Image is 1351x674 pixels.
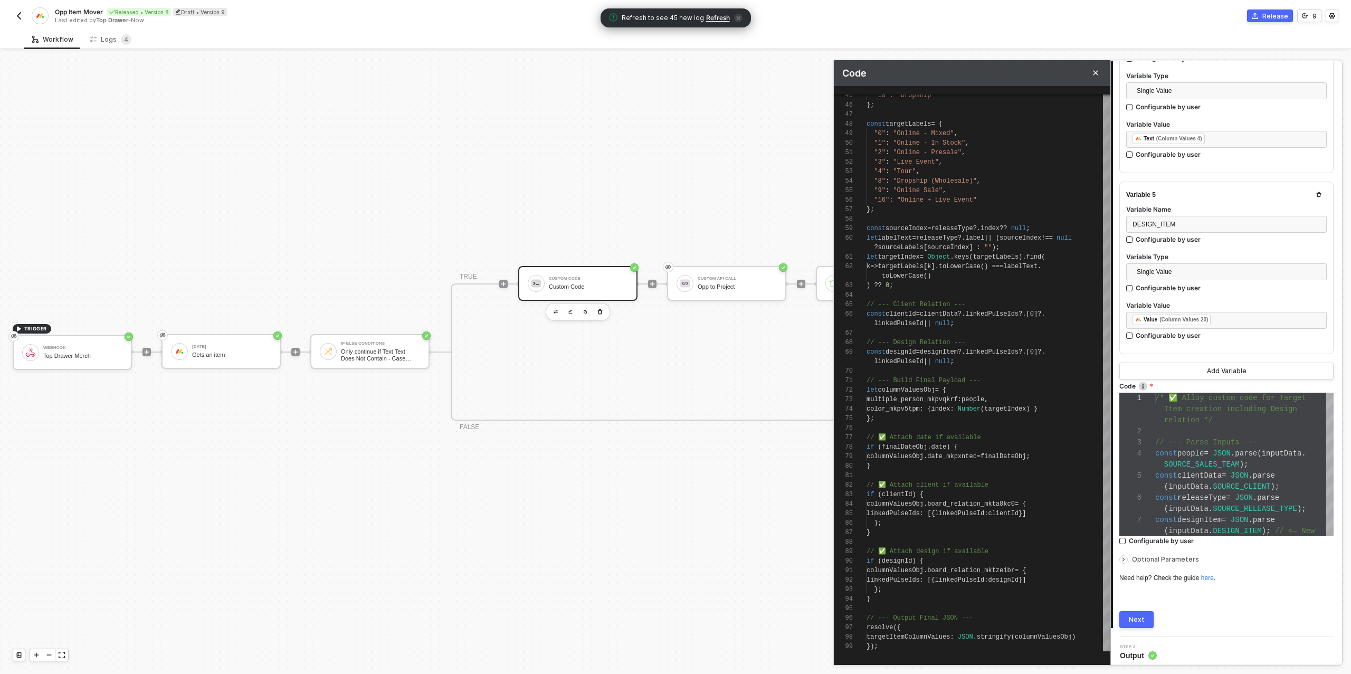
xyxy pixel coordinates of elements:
[1270,482,1279,491] span: );
[973,253,1019,261] span: targetLabels
[834,395,853,404] div: 73
[992,244,1000,251] span: );
[1136,283,1201,292] div: Configurable by user
[867,253,878,261] span: let
[927,443,931,451] span: .
[1030,310,1034,318] span: 0
[886,130,889,137] span: :
[1302,13,1308,19] span: icon-versioning
[981,263,988,270] span: ()
[90,34,131,45] div: Logs
[886,149,889,156] span: :
[834,281,853,290] div: 63
[1226,493,1230,502] span: =
[965,310,1019,318] span: linkedPulseIds
[1126,71,1327,80] label: Variable Type
[1011,225,1026,232] span: null
[931,263,938,270] span: ].
[962,149,965,156] span: ,
[867,301,965,308] span: // --- Client Relation ---
[55,16,674,24] div: Last edited by - Now
[1034,405,1038,413] span: }
[834,138,853,148] div: 50
[1119,426,1141,437] div: 2
[939,263,981,270] span: toLowerCase
[924,263,927,270] span: [
[992,263,1004,270] span: ===
[886,177,889,185] span: :
[834,252,853,262] div: 61
[958,396,962,403] span: :
[834,176,853,186] div: 54
[973,225,981,232] span: ?.
[96,16,128,24] span: Top Drawer
[954,253,969,261] span: keys
[958,234,965,242] span: ?.
[874,282,881,289] span: ??
[1253,516,1275,524] span: parse
[1164,460,1240,469] span: SOURCE_SALES_TEAM
[958,348,965,356] span: ?.
[1132,555,1199,563] span: Optional Parameters
[1038,263,1041,270] span: .
[977,177,981,185] span: ,
[874,358,924,365] span: linkedPulseId
[878,443,882,451] span: (
[1135,136,1141,142] img: fieldIcon
[834,376,853,385] div: 71
[981,405,984,413] span: (
[920,310,958,318] span: clientData
[1177,449,1204,458] span: people
[1000,225,1007,232] span: ??
[1177,516,1222,524] span: designItem
[867,206,874,213] span: };
[867,263,870,270] span: k
[1019,310,1030,318] span: ?.[
[867,310,886,318] span: const
[893,168,916,175] span: "Tour"
[886,139,889,147] span: :
[920,348,958,356] span: designItem
[965,234,984,242] span: label
[958,405,981,413] span: Number
[55,7,103,16] span: Opp Item Mover
[882,272,924,280] span: toLowerCase
[834,110,853,119] div: 47
[1119,448,1141,459] div: 4
[1026,225,1030,232] span: ;
[931,120,935,128] span: =
[35,11,44,21] img: integration-icon
[969,244,973,251] span: ]
[1026,405,1030,413] span: )
[834,195,853,205] div: 56
[1144,315,1157,325] div: Value
[878,386,935,394] span: columnValuesObj
[965,139,969,147] span: ,
[1209,527,1213,535] span: .
[874,196,889,204] span: "16"
[867,377,981,384] span: // --- Build Final Payload ---
[962,396,984,403] span: people
[867,348,886,356] span: const
[1248,516,1252,524] span: .
[1126,301,1327,310] label: Variable Value
[867,339,965,346] span: // --- Design Relation ---
[981,225,1000,232] span: index
[124,35,128,43] span: 4
[13,10,25,22] button: back
[1119,437,1141,448] div: 3
[1253,471,1275,480] span: parse
[1168,505,1209,513] span: inputData
[886,187,889,194] span: :
[834,205,853,214] div: 57
[874,158,886,166] span: "3"
[834,290,853,300] div: 64
[1126,120,1327,129] label: Variable Value
[1231,449,1235,458] span: .
[1126,191,1156,200] div: Variable 5
[834,100,853,110] div: 46
[1034,348,1045,356] span: ]?.
[1222,516,1226,524] span: =
[878,253,920,261] span: targetIndex
[1262,449,1302,458] span: inputData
